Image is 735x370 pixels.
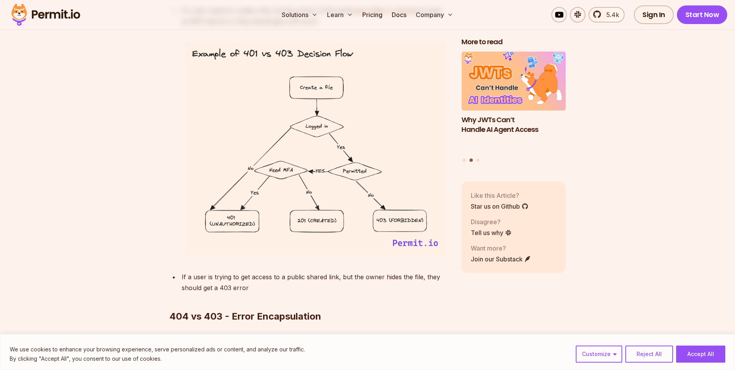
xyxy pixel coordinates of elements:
[461,37,566,47] h2: More to read
[463,158,466,161] button: Go to slide 1
[324,7,356,22] button: Learn
[471,201,528,211] a: Star us on Github
[461,52,566,111] img: Why JWTs Can’t Handle AI Agent Access
[589,7,625,22] a: 5.4k
[461,52,566,154] li: 2 of 3
[676,346,725,363] button: Accept All
[461,52,566,154] a: Why JWTs Can’t Handle AI Agent AccessWhy JWTs Can’t Handle AI Agent Access
[471,254,531,263] a: Join our Substack
[182,271,449,293] p: If a user is trying to get access to a public shared link, but the owner hides the file, they sho...
[10,345,305,354] p: We use cookies to enhance your browsing experience, serve personalized ads or content, and analyz...
[279,7,321,22] button: Solutions
[471,243,531,252] p: Want more?
[602,10,619,19] span: 5.4k
[461,52,566,163] div: Posts
[677,5,728,24] a: Start Now
[471,217,512,226] p: Disagree?
[169,279,449,323] h2: 404 vs 403 - Error Encapsulation
[476,158,479,161] button: Go to slide 3
[413,7,456,22] button: Company
[625,346,673,363] button: Reject All
[8,2,84,28] img: Permit logo
[10,354,305,363] p: By clicking "Accept All", you consent to our use of cookies.
[469,158,473,162] button: Go to slide 2
[634,5,674,24] a: Sign In
[182,39,449,259] img: image.png
[471,228,512,237] a: Tell us why
[389,7,410,22] a: Docs
[461,115,566,134] h3: Why JWTs Can’t Handle AI Agent Access
[471,190,528,200] p: Like this Article?
[359,7,386,22] a: Pricing
[576,346,622,363] button: Customize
